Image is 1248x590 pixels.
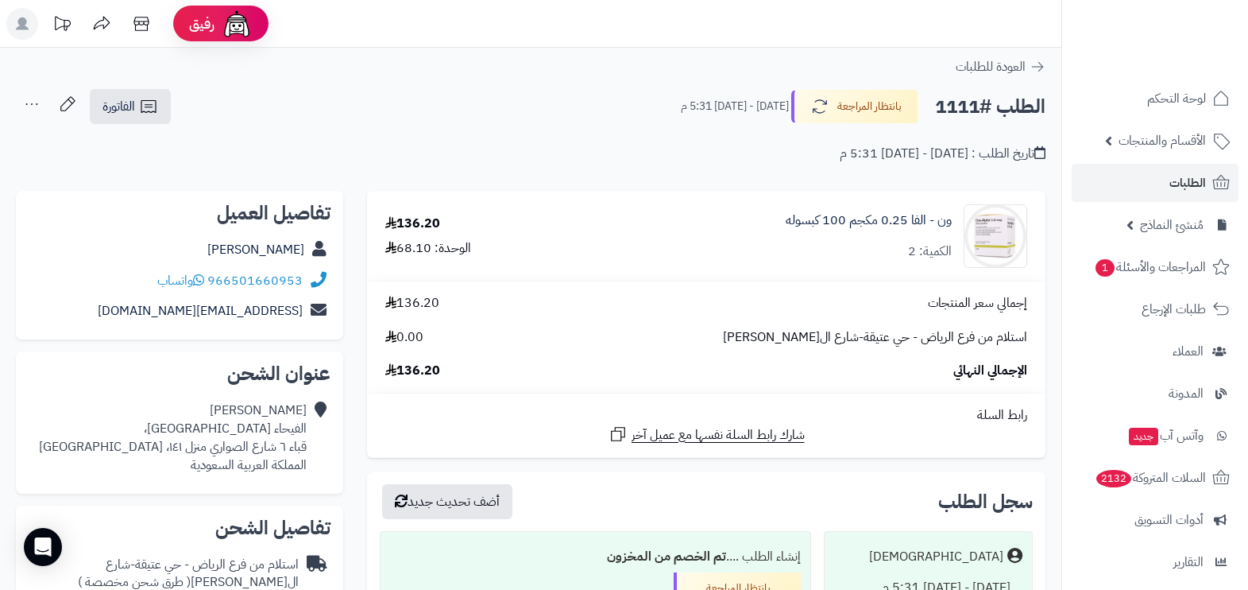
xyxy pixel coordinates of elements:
span: أدوات التسويق [1134,509,1204,531]
h2: تفاصيل العميل [29,204,330,223]
a: واتساب [157,271,204,290]
span: جديد [1129,428,1158,445]
h2: الطلب #1111 [935,91,1045,123]
div: تاريخ الطلب : [DATE] - [DATE] 5:31 م [840,145,1045,163]
a: وآتس آبجديد [1072,417,1238,455]
a: طلبات الإرجاع [1072,290,1238,328]
img: 55831e295749441036408df70291f86c418f-90x90.jpg [964,204,1026,268]
span: استلام من فرع الرياض - حي عتيقة-شارع ال[PERSON_NAME] [723,328,1027,347]
a: أدوات التسويق [1072,501,1238,539]
a: تحديثات المنصة [42,8,82,44]
span: لوحة التحكم [1147,87,1206,110]
h3: سجل الطلب [938,492,1033,511]
span: وآتس آب [1127,425,1204,447]
span: إجمالي سعر المنتجات [928,294,1027,312]
span: التقارير [1173,551,1204,573]
span: الإجمالي النهائي [953,362,1027,380]
div: رابط السلة [373,406,1039,425]
span: شارك رابط السلة نفسها مع عميل آخر [632,426,805,444]
a: المدونة [1072,375,1238,413]
small: [DATE] - [DATE] 5:31 م [681,99,789,115]
span: 0.00 [385,328,423,347]
span: 136.20 [385,294,439,312]
span: الطلبات [1169,172,1206,194]
div: الوحدة: 68.10 [385,239,471,258]
b: تم الخصم من المخزون [607,547,726,566]
span: رفيق [189,14,214,33]
button: أضف تحديث جديد [382,484,512,519]
span: 2132 [1096,470,1131,487]
a: العملاء [1072,332,1238,371]
span: 136.20 [385,362,440,380]
a: [PERSON_NAME] [207,240,304,259]
a: شارك رابط السلة نفسها مع عميل آخر [609,425,805,444]
span: الأقسام والمنتجات [1119,130,1206,152]
div: [DEMOGRAPHIC_DATA] [869,548,1003,566]
div: 136.20 [385,215,440,233]
span: السلات المتروكة [1095,467,1206,489]
span: العملاء [1173,340,1204,363]
div: إنشاء الطلب .... [390,541,801,573]
button: بانتظار المراجعة [791,90,918,123]
a: العودة للطلبات [956,57,1045,76]
a: لوحة التحكم [1072,80,1238,118]
div: [PERSON_NAME] الفيحاء [GEOGRAPHIC_DATA]، قباء ٦ شارع الصواري منزل ١٤١، [GEOGRAPHIC_DATA] المملكة ... [39,402,307,474]
a: 966501660953 [207,271,303,290]
span: 1 [1095,259,1115,277]
a: الفاتورة [90,89,171,124]
span: طلبات الإرجاع [1142,298,1206,320]
h2: عنوان الشحن [29,364,330,383]
a: [EMAIL_ADDRESS][DOMAIN_NAME] [98,301,303,320]
a: التقارير [1072,543,1238,581]
img: ai-face.png [221,8,253,40]
span: المدونة [1169,382,1204,405]
div: الكمية: 2 [908,243,952,261]
span: مُنشئ النماذج [1140,214,1204,236]
span: المراجعات والأسئلة [1094,256,1206,278]
span: الفاتورة [102,97,135,116]
a: ون - الفا 0.25 مكجم 100 كبسوله [786,212,952,230]
a: السلات المتروكة2132 [1072,459,1238,497]
a: المراجعات والأسئلة1 [1072,248,1238,286]
h2: تفاصيل الشحن [29,518,330,538]
div: Open Intercom Messenger [24,528,62,566]
span: العودة للطلبات [956,57,1026,76]
a: الطلبات [1072,164,1238,202]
